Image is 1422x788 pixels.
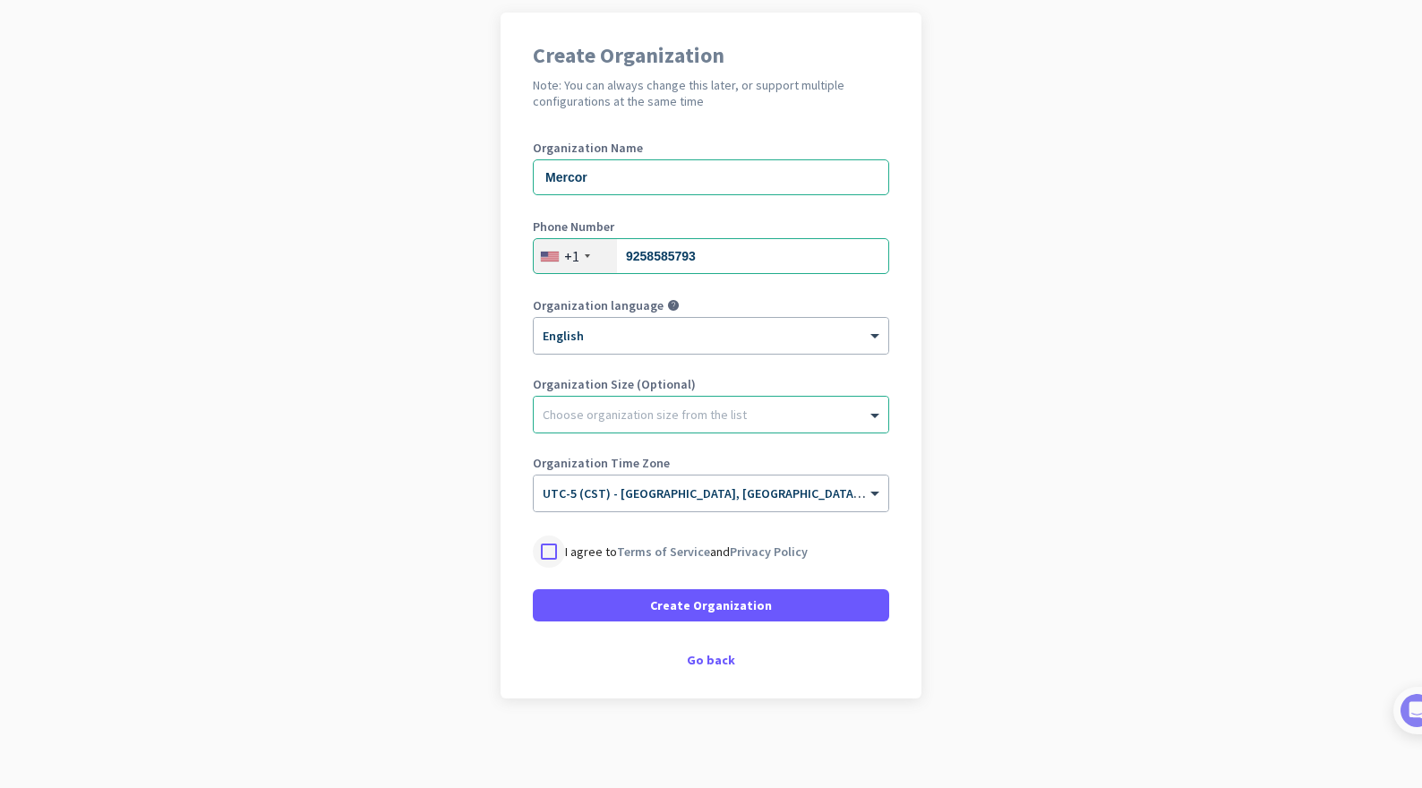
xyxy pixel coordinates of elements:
[533,238,889,274] input: 201-555-0123
[533,457,889,469] label: Organization Time Zone
[533,77,889,109] h2: Note: You can always change this later, or support multiple configurations at the same time
[730,544,808,560] a: Privacy Policy
[533,378,889,390] label: Organization Size (Optional)
[533,45,889,66] h1: Create Organization
[533,159,889,195] input: What is the name of your organization?
[667,299,680,312] i: help
[650,596,772,614] span: Create Organization
[533,141,889,154] label: Organization Name
[617,544,710,560] a: Terms of Service
[533,589,889,621] button: Create Organization
[564,247,579,265] div: +1
[533,299,664,312] label: Organization language
[533,654,889,666] div: Go back
[565,543,808,561] p: I agree to and
[533,220,889,233] label: Phone Number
